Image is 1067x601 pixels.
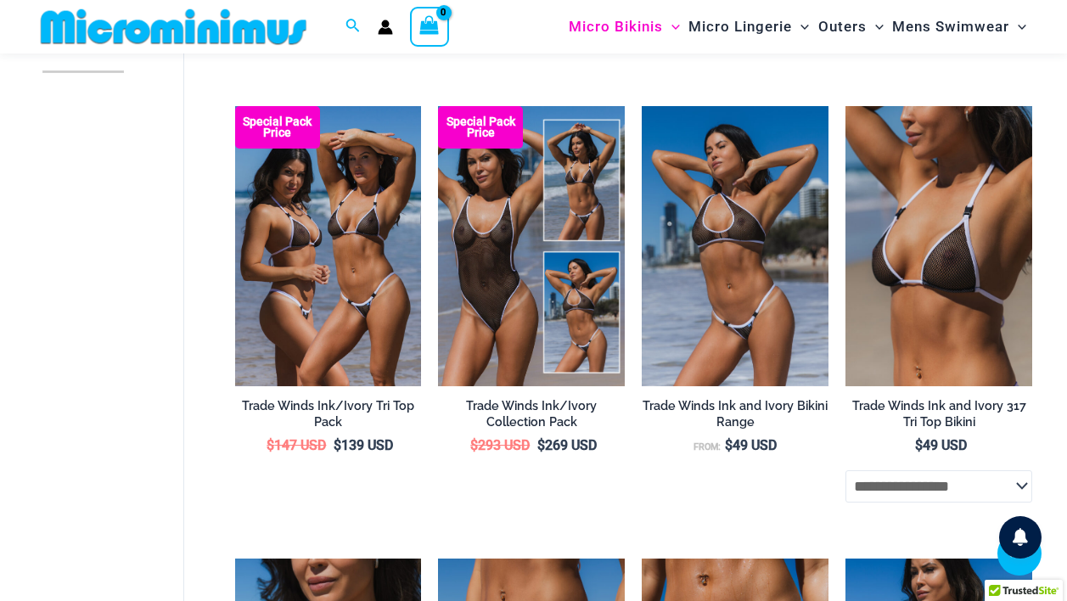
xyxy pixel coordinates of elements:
[34,8,313,46] img: MM SHOP LOGO FLAT
[845,106,1032,386] img: Tradewinds Ink and Ivory 317 Tri Top 01
[267,437,274,453] span: $
[564,5,684,48] a: Micro BikinisMenu ToggleMenu Toggle
[438,398,625,430] h2: Trade Winds Ink/Ivory Collection Pack
[688,5,792,48] span: Micro Lingerie
[888,5,1030,48] a: Mens SwimwearMenu ToggleMenu Toggle
[235,106,422,386] img: Top Bum Pack
[915,437,923,453] span: $
[725,437,733,453] span: $
[470,437,530,453] bdi: 293 USD
[814,5,888,48] a: OutersMenu ToggleMenu Toggle
[345,16,361,37] a: Search icon link
[845,398,1032,430] h2: Trade Winds Ink and Ivory 317 Tri Top Bikini
[438,116,523,138] b: Special Pack Price
[642,398,828,436] a: Trade Winds Ink and Ivory Bikini Range
[725,437,777,453] bdi: 49 USD
[694,441,721,452] span: From:
[334,437,341,453] span: $
[642,398,828,430] h2: Trade Winds Ink and Ivory Bikini Range
[378,20,393,35] a: Account icon link
[569,5,663,48] span: Micro Bikinis
[818,5,867,48] span: Outers
[438,106,625,386] img: Collection Pack
[235,116,320,138] b: Special Pack Price
[438,398,625,436] a: Trade Winds Ink/Ivory Collection Pack
[642,106,828,386] img: Tradewinds Ink and Ivory 384 Halter 453 Micro 02
[642,106,828,386] a: Tradewinds Ink and Ivory 384 Halter 453 Micro 02Tradewinds Ink and Ivory 384 Halter 453 Micro 01T...
[438,106,625,386] a: Collection Pack Collection Pack b (1)Collection Pack b (1)
[1009,5,1026,48] span: Menu Toggle
[235,398,422,430] h2: Trade Winds Ink/Ivory Tri Top Pack
[235,106,422,386] a: Top Bum Pack Top Bum Pack bTop Bum Pack b
[537,437,597,453] bdi: 269 USD
[845,106,1032,386] a: Tradewinds Ink and Ivory 317 Tri Top 01Tradewinds Ink and Ivory 317 Tri Top 453 Micro 06Tradewind...
[892,5,1009,48] span: Mens Swimwear
[845,398,1032,436] a: Trade Winds Ink and Ivory 317 Tri Top Bikini
[537,437,545,453] span: $
[684,5,813,48] a: Micro LingerieMenu ToggleMenu Toggle
[470,437,478,453] span: $
[235,398,422,436] a: Trade Winds Ink/Ivory Tri Top Pack
[663,5,680,48] span: Menu Toggle
[334,437,393,453] bdi: 139 USD
[792,5,809,48] span: Menu Toggle
[410,7,449,46] a: View Shopping Cart, empty
[915,437,967,453] bdi: 49 USD
[562,3,1033,51] nav: Site Navigation
[267,437,326,453] bdi: 147 USD
[867,5,884,48] span: Menu Toggle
